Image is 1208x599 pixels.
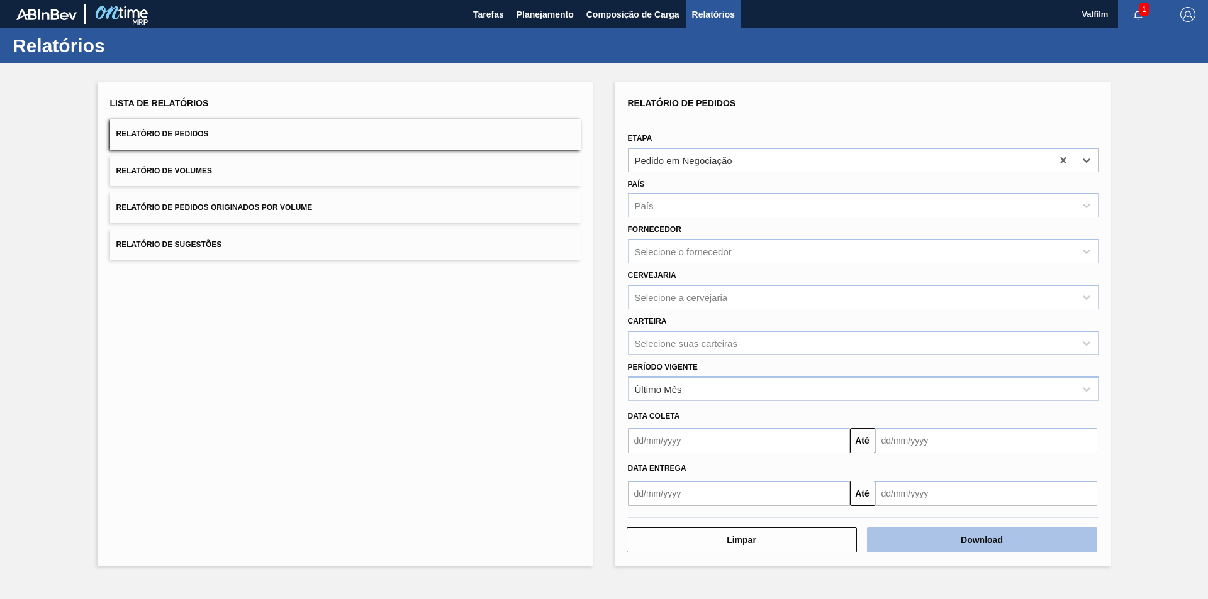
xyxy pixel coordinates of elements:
[110,156,581,187] button: Relatório de Volumes
[635,338,737,348] div: Selecione suas carteiras
[875,428,1097,453] input: dd/mm/yyyy
[13,38,236,53] h1: Relatórios
[692,7,735,22] span: Relatórios
[1180,7,1195,22] img: Logout
[635,246,732,257] div: Selecione o fornecedor
[116,203,313,212] span: Relatório de Pedidos Originados por Volume
[628,412,680,420] span: Data coleta
[850,481,875,506] button: Até
[1139,3,1149,16] span: 1
[635,201,654,211] div: País
[116,129,209,138] span: Relatório de Pedidos
[116,167,212,175] span: Relatório de Volumes
[110,98,209,108] span: Lista de Relatórios
[635,383,682,394] div: Último Mês
[635,292,728,302] div: Selecione a cervejaria
[628,98,736,108] span: Relatório de Pedidos
[867,527,1097,552] button: Download
[627,527,857,552] button: Limpar
[628,464,686,473] span: Data entrega
[473,7,504,22] span: Tarefas
[110,229,581,260] button: Relatório de Sugestões
[16,9,77,20] img: TNhmsLtSVTkK8tSr43FrP2fwEKptu5GPRR3wAAAABJRU5ErkJggg==
[116,240,222,249] span: Relatório de Sugestões
[628,363,698,371] label: Período Vigente
[635,155,732,165] div: Pedido em Negociação
[110,119,581,150] button: Relatório de Pedidos
[1118,6,1158,23] button: Notificações
[628,428,850,453] input: dd/mm/yyyy
[628,134,652,143] label: Etapa
[875,481,1097,506] input: dd/mm/yyyy
[628,481,850,506] input: dd/mm/yyyy
[628,180,645,189] label: País
[628,271,676,280] label: Cervejaria
[628,317,667,326] label: Carteira
[586,7,679,22] span: Composição de Carga
[110,192,581,223] button: Relatório de Pedidos Originados por Volume
[850,428,875,453] button: Até
[517,7,574,22] span: Planejamento
[628,225,681,234] label: Fornecedor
